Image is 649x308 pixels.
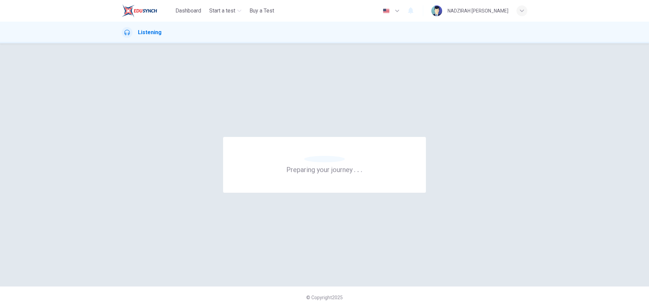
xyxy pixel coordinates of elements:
span: Dashboard [175,7,201,15]
a: ELTC logo [122,4,173,18]
img: ELTC logo [122,4,157,18]
h6: . [357,163,359,174]
h6: . [354,163,356,174]
img: en [382,8,390,14]
img: Profile picture [431,5,442,16]
span: Start a test [209,7,235,15]
button: Dashboard [173,5,204,17]
h6: Preparing your journey [286,165,363,174]
div: NADZIRAH [PERSON_NAME] [448,7,508,15]
h6: . [360,163,363,174]
button: Start a test [207,5,244,17]
h1: Listening [138,28,162,37]
span: © Copyright 2025 [306,295,343,300]
span: Buy a Test [249,7,274,15]
button: Buy a Test [247,5,277,17]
